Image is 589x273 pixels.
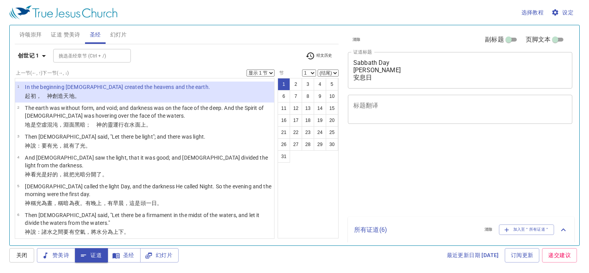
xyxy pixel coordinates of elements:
[444,248,502,263] a: 最近更新日期 [DATE]
[102,229,130,235] wh4325: 分
[108,229,130,235] wh914: 為上下。
[37,248,75,263] button: 赞美诗
[302,126,314,139] button: 23
[85,171,108,177] wh2822: 分開了
[25,92,210,100] p: 起初
[326,102,338,115] button: 15
[314,78,326,90] button: 4
[31,171,108,177] wh430: 看
[110,30,127,40] span: 幻灯片
[135,122,151,128] wh4325: 面
[42,200,162,206] wh216: 為晝
[63,200,162,206] wh7121: 暗
[36,229,130,235] wh559: ：諸水
[85,122,151,128] wh2822: ； 神
[278,114,290,127] button: 16
[75,93,80,99] wh776: 。
[353,36,361,43] span: 清除
[36,200,163,206] wh7121: 光
[25,83,210,91] p: In the beginning [DEMOGRAPHIC_DATA] created the heavens and the earth.
[511,250,533,260] span: 订阅更新
[354,225,478,235] p: 所有证道 ( 6 )
[301,50,337,62] button: 经文历史
[80,171,108,177] wh216: 暗
[302,102,314,115] button: 13
[85,229,129,235] wh7549: ，將水
[548,250,571,260] span: 递交建议
[314,102,326,115] button: 14
[9,248,34,263] button: 关闭
[480,225,497,234] button: 清除
[17,105,19,110] span: 2
[278,71,284,75] label: 节
[69,93,80,99] wh8064: 地
[56,51,116,60] input: Type Bible Reference
[326,78,338,90] button: 5
[278,90,290,103] button: 6
[102,200,163,206] wh6153: ，有早晨
[25,121,272,129] p: 地
[278,102,290,115] button: 11
[63,93,80,99] wh1254: 天
[52,229,129,235] wh4325: 之間
[63,229,129,235] wh8432: 要有空氣
[69,200,163,206] wh2822: 為夜
[290,138,302,151] button: 27
[108,248,141,263] button: 圣经
[521,8,544,17] span: 选择教程
[141,122,151,128] wh6440: 上
[157,200,162,206] wh3117: 。
[550,5,577,20] button: 设定
[58,171,107,177] wh2896: ，就把光
[326,114,338,127] button: 20
[52,93,80,99] wh430: 創造
[314,138,326,151] button: 29
[18,51,39,61] b: 创世记 1
[25,228,272,236] p: 神
[69,122,151,128] wh8415: 面
[345,132,528,214] iframe: from-child
[36,143,91,149] wh559: ：要有
[9,5,117,19] img: True Jesus Church
[353,59,567,81] textarea: Sabbath Day [PERSON_NAME] 安息日
[25,133,205,141] p: Then [DEMOGRAPHIC_DATA] said, "Let there be light"; and there was light.
[36,93,80,99] wh7225: ， 神
[302,78,314,90] button: 3
[518,5,547,20] button: 选择教程
[302,114,314,127] button: 18
[326,90,338,103] button: 10
[42,171,108,177] wh216: 是好的
[447,250,499,260] span: 最近更新日期 [DATE]
[25,211,272,227] p: Then [DEMOGRAPHIC_DATA] said, "Let there be a firmament in the midst of the waters, and let it di...
[140,248,179,263] button: 幻灯片
[17,184,19,188] span: 5
[146,250,172,260] span: 幻灯片
[25,170,272,178] p: 神
[16,71,69,75] label: 上一节 (←, ↑) 下一节 (→, ↓)
[326,126,338,139] button: 25
[17,212,19,217] span: 6
[526,35,551,44] span: 页脚文本
[90,30,101,40] span: 圣经
[290,126,302,139] button: 22
[81,250,102,260] span: 证道
[499,224,554,235] button: 加入至＂所有证道＂
[485,35,504,44] span: 副标题
[58,122,151,128] wh922: ，淵
[113,122,151,128] wh7307: 運行
[504,226,549,233] span: 加入至＂所有证道＂
[290,114,302,127] button: 17
[278,150,290,163] button: 31
[306,51,332,61] span: 经文历史
[124,200,162,206] wh1242: ，這是頭一
[80,200,162,206] wh3915: 。有晚上
[348,217,574,242] div: 所有证道(6)清除加入至＂所有证道＂
[75,248,108,263] button: 证道
[31,143,91,149] wh430: 說
[43,250,69,260] span: 赞美诗
[85,143,91,149] wh216: 。
[290,78,302,90] button: 2
[302,138,314,151] button: 28
[25,154,272,169] p: And [DEMOGRAPHIC_DATA] saw the light, that it was good; and [DEMOGRAPHIC_DATA] divided the light ...
[146,122,151,128] wh5921: 。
